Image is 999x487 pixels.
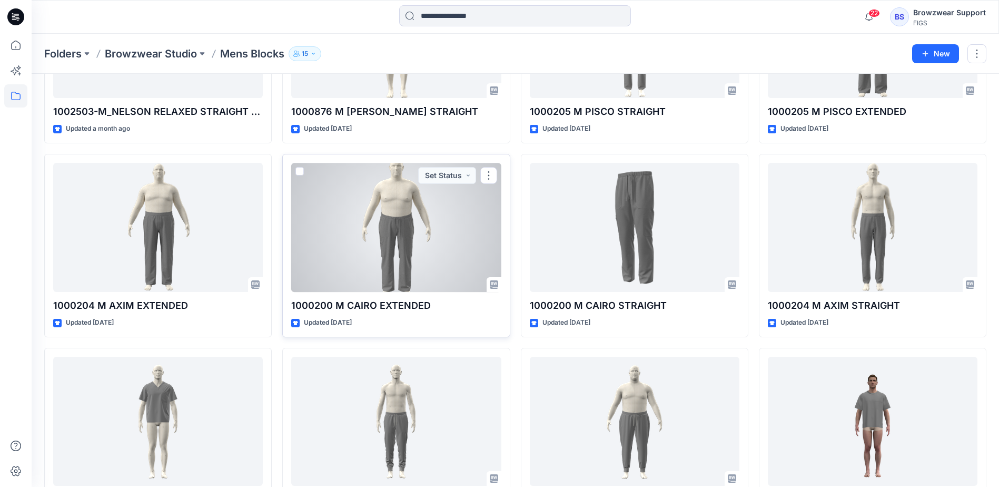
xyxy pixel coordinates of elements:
p: Updated [DATE] [304,123,352,134]
a: 1000204 M AXIM EXTENDED [53,163,263,292]
p: Updated [DATE] [780,123,828,134]
p: 1002503-M_NELSON RELAXED STRAIGHT LEG SCRUB PANT [53,104,263,119]
p: Updated [DATE] [542,317,590,328]
a: 1000203 M TANSEN CLASSIC FIGS BASE SIZE [291,357,501,486]
p: 1000205 M PISCO EXTENDED [768,104,977,119]
p: 1000876 M [PERSON_NAME] STRAIGHT [291,104,501,119]
a: 1000199 M LEON THREE POCKET BASE [53,357,263,486]
div: FIGS [913,19,986,27]
a: Folders [44,46,82,61]
p: 1000204 M AXIM EXTENDED [53,298,263,313]
button: 15 [289,46,321,61]
p: Updated [DATE] [780,317,828,328]
button: New [912,44,959,63]
p: 1000204 M AXIM STRAIGHT [768,298,977,313]
a: Browzwear Studio [105,46,197,61]
p: 1000200 M CAIRO EXTENDED [291,298,501,313]
p: Mens Blocks [220,46,284,61]
span: 22 [868,9,880,17]
p: 15 [302,48,308,60]
a: 1000200 M CAIRO STRAIGHT [530,163,739,292]
a: 1000203E M TANSEN PLUS [530,357,739,486]
div: BS [890,7,909,26]
a: 1000707 M EASTON STRAIGHT [768,357,977,486]
p: 1000205 M PISCO STRAIGHT [530,104,739,119]
a: 1000204 M AXIM STRAIGHT [768,163,977,292]
p: 1000200 M CAIRO STRAIGHT [530,298,739,313]
p: Updated [DATE] [66,317,114,328]
p: Updated [DATE] [542,123,590,134]
p: Updated a month ago [66,123,130,134]
div: Browzwear Support [913,6,986,19]
a: 1000200 M CAIRO EXTENDED [291,163,501,292]
p: Updated [DATE] [304,317,352,328]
